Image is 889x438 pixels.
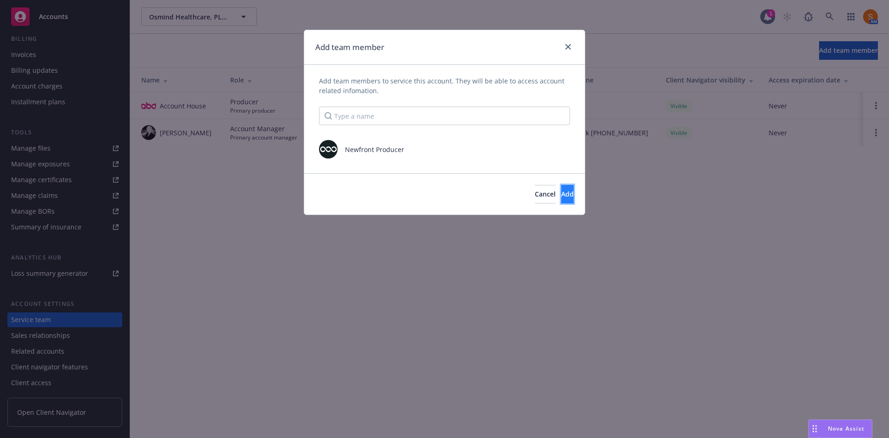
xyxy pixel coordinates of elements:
[319,140,338,159] img: photo
[315,41,384,53] h1: Add team member
[535,190,556,198] span: Cancel
[809,420,820,438] div: Drag to move
[319,107,570,125] input: Type a name
[808,419,872,438] button: Nova Assist
[563,41,574,52] a: close
[535,185,556,203] button: Cancel
[319,76,570,95] span: Add team members to service this account. They will be able to access account related infomation.
[345,145,404,154] span: Newfront Producer
[304,136,585,162] div: photoNewfront Producer
[561,185,574,203] button: Add
[828,425,864,432] span: Nova Assist
[561,190,574,198] span: Add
